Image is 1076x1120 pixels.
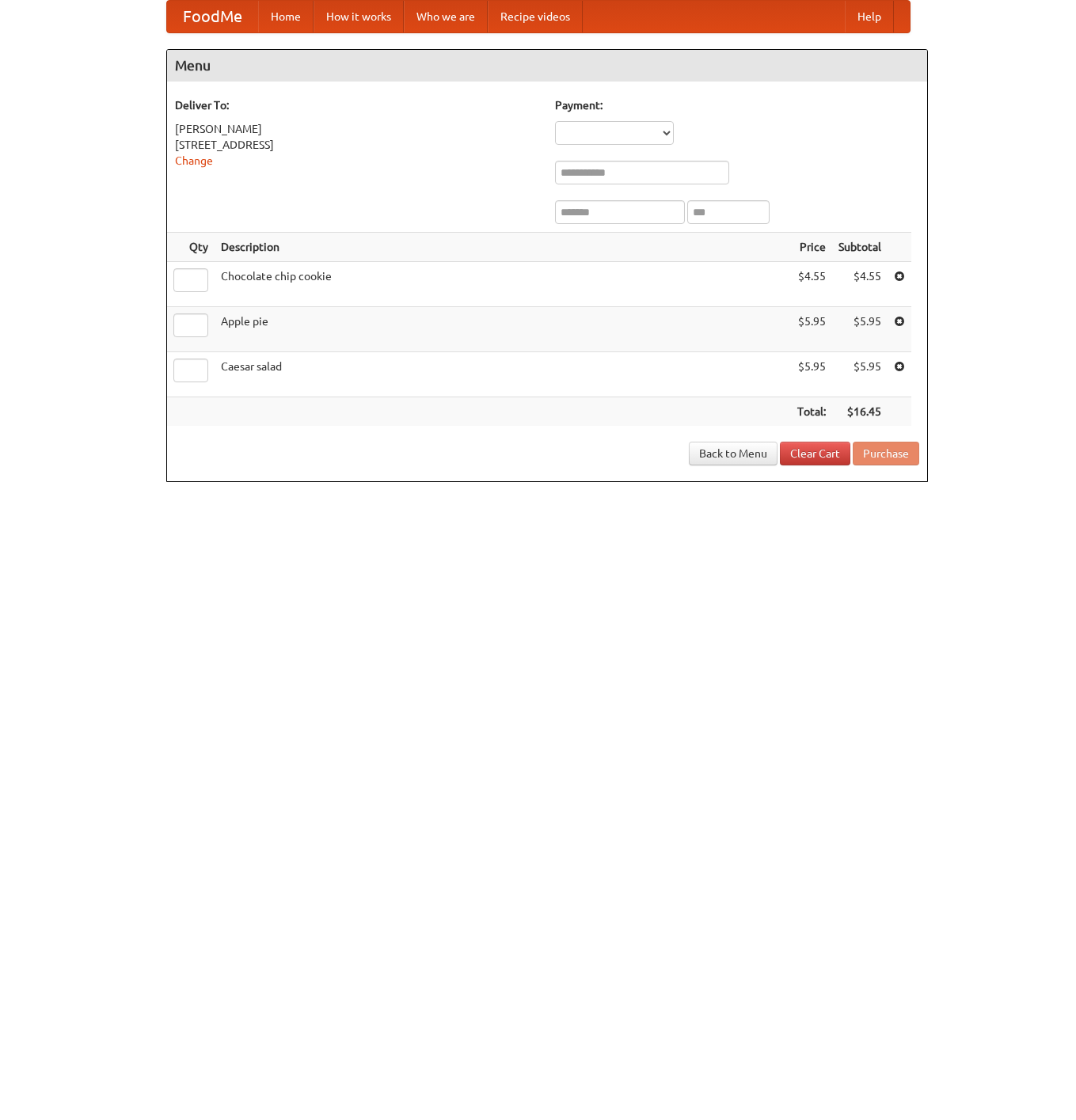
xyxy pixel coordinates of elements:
[853,442,919,465] button: Purchase
[314,1,404,32] a: How it works
[488,1,583,32] a: Recipe videos
[832,397,888,427] th: $16.45
[555,97,919,113] h5: Payment:
[832,262,888,307] td: $4.55
[780,442,850,465] a: Clear Cart
[832,352,888,397] td: $5.95
[791,307,832,352] td: $5.95
[215,307,791,352] td: Apple pie
[845,1,894,32] a: Help
[175,97,539,113] h5: Deliver To:
[215,352,791,397] td: Caesar salad
[258,1,314,32] a: Home
[175,154,213,167] a: Change
[832,233,888,262] th: Subtotal
[832,307,888,352] td: $5.95
[167,50,927,82] h4: Menu
[215,233,791,262] th: Description
[167,233,215,262] th: Qty
[791,397,832,427] th: Total:
[175,137,539,153] div: [STREET_ADDRESS]
[215,262,791,307] td: Chocolate chip cookie
[791,233,832,262] th: Price
[167,1,258,32] a: FoodMe
[791,262,832,307] td: $4.55
[175,121,539,137] div: [PERSON_NAME]
[404,1,488,32] a: Who we are
[689,442,778,465] a: Back to Menu
[791,352,832,397] td: $5.95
